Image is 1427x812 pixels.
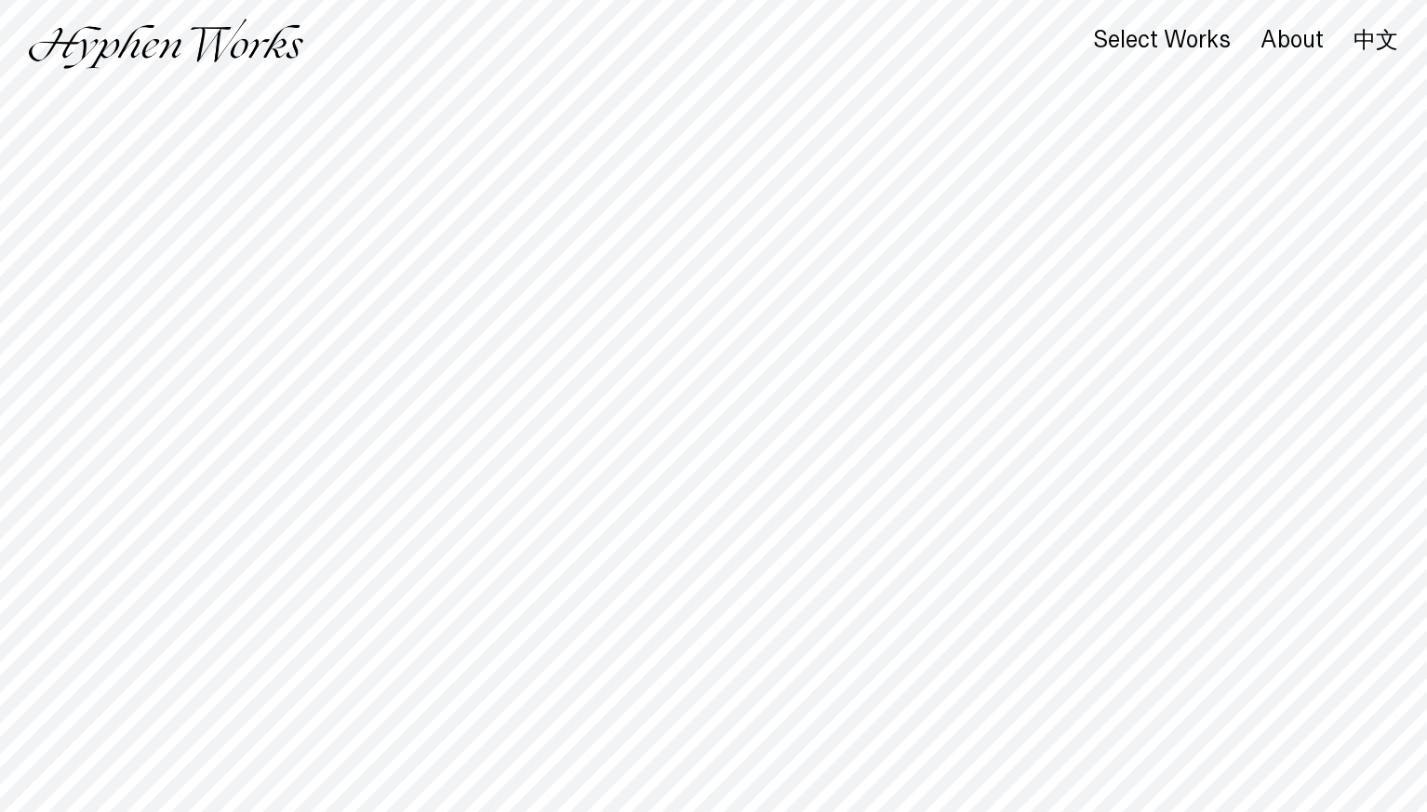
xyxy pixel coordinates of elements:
[1093,27,1231,53] div: Select Works
[1354,30,1398,50] a: 中文
[29,19,303,69] img: Hyphen Works
[1260,31,1324,51] a: About
[1260,27,1324,53] div: About
[1093,31,1231,51] a: Select Works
